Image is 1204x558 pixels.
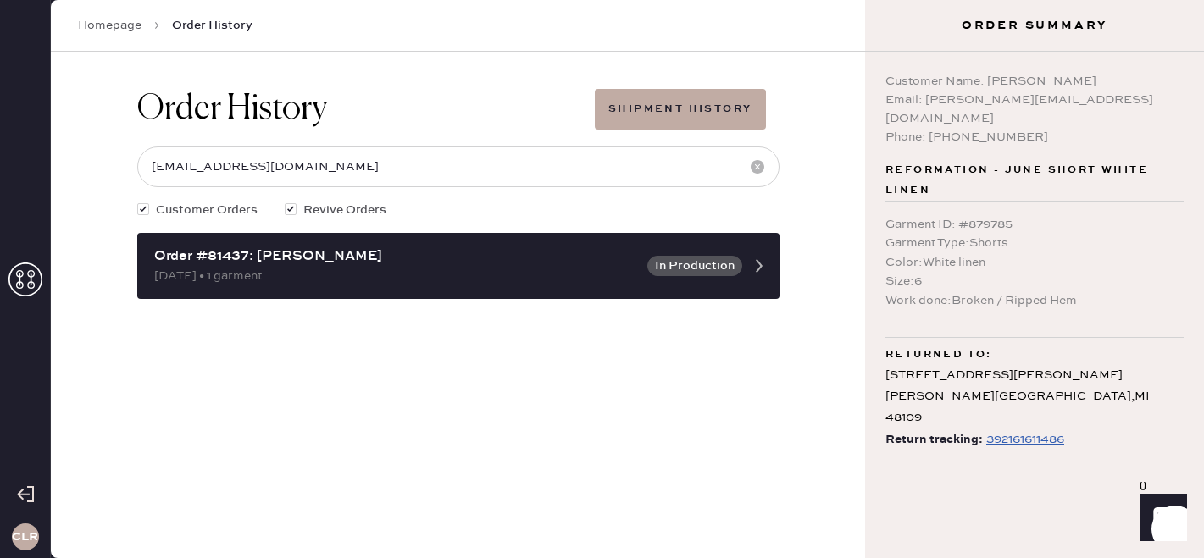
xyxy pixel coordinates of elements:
[885,160,1184,201] span: Reformation - June Short White linen
[54,123,1146,143] div: Order # 81808
[147,275,1088,297] th: Description
[885,272,1184,290] div: Size : 6
[12,531,38,543] h3: CLR
[154,267,637,285] div: [DATE] • 1 garment
[885,128,1184,146] div: Phone: [PHONE_NUMBER]
[885,72,1184,91] div: Customer Name: [PERSON_NAME]
[885,365,1184,429] div: [STREET_ADDRESS][PERSON_NAME] [PERSON_NAME][GEOGRAPHIC_DATA] , MI 48109
[137,89,327,130] h1: Order History
[54,169,1146,189] div: Customer information
[983,429,1064,450] a: 392161611486
[137,146,780,187] input: Search by order number, customer name, email or phone number
[54,189,1146,250] div: # 88686 [PERSON_NAME] [PERSON_NAME] [EMAIL_ADDRESS][DOMAIN_NAME]
[865,17,1204,34] h3: Order Summary
[885,253,1184,272] div: Color : White linen
[885,234,1184,252] div: Garment Type : Shorts
[147,297,1088,319] td: Basic Sleeved Dress - Reformation - [PERSON_NAME] Dress Fig Jam - Size: 6
[156,201,258,219] span: Customer Orders
[1088,275,1146,297] th: QTY
[154,246,637,267] div: Order #81437: [PERSON_NAME]
[54,297,147,319] td: 912161
[885,215,1184,234] div: Garment ID : # 879785
[595,89,765,130] button: Shipment History
[885,291,1184,310] div: Work done : Broken / Ripped Hem
[885,91,1184,128] div: Email: [PERSON_NAME][EMAIL_ADDRESS][DOMAIN_NAME]
[1124,482,1196,555] iframe: Front Chat
[54,102,1146,123] div: Packing list
[78,17,141,34] a: Homepage
[885,345,992,365] span: Returned to:
[647,256,742,276] button: In Production
[172,17,252,34] span: Order History
[303,201,386,219] span: Revive Orders
[54,275,147,297] th: ID
[986,429,1064,450] div: https://www.fedex.com/apps/fedextrack/?tracknumbers=392161611486&cntry_code=US
[885,429,983,450] span: Return tracking:
[1088,297,1146,319] td: 1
